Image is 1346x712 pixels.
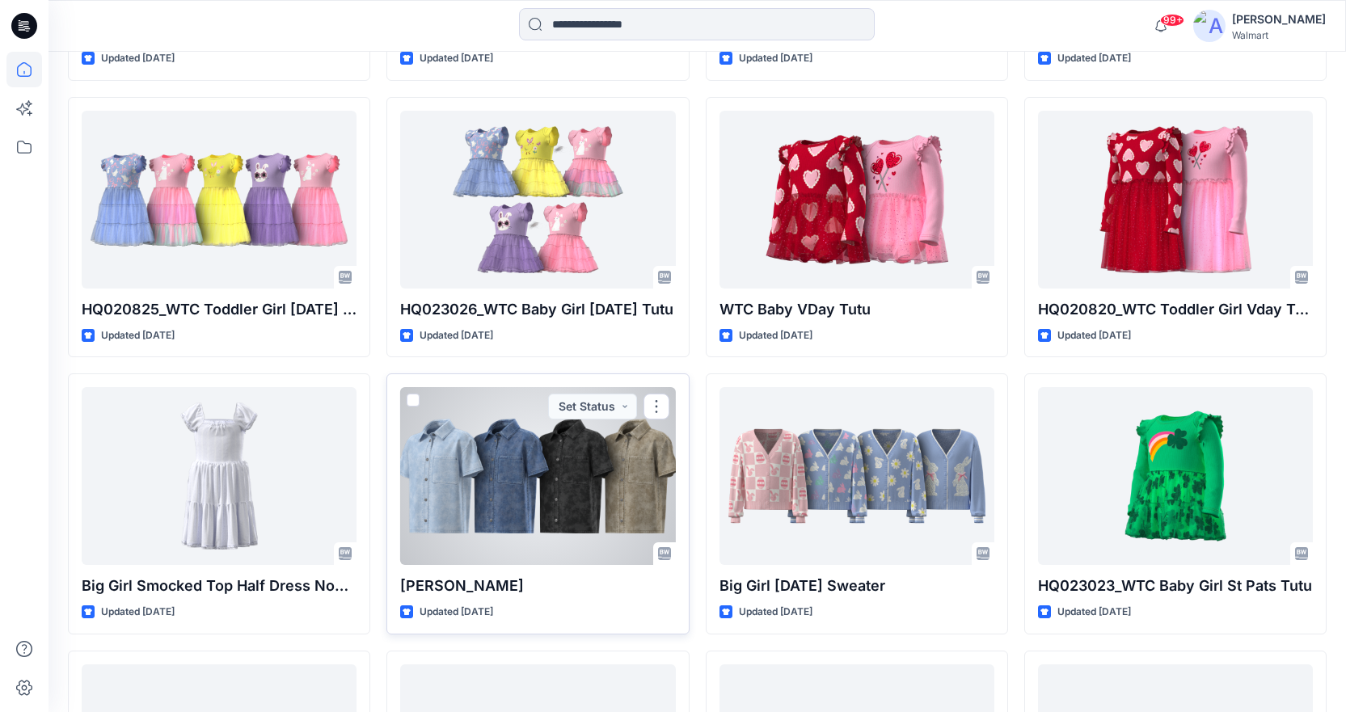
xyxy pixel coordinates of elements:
p: Updated [DATE] [1057,604,1131,621]
p: HQ023023_WTC Baby Girl St Pats Tutu [1038,575,1313,597]
p: Updated [DATE] [739,327,812,344]
a: Denim Shirt [400,387,675,565]
a: Big Girl Smocked Top Half Dress Novelty Fabric [82,387,357,565]
a: HQ023023_WTC Baby Girl St Pats Tutu [1038,387,1313,565]
a: HQ020825_WTC Toddler Girl Easter Tutu Dress [82,111,357,289]
p: HQ020820_WTC Toddler Girl Vday Tutu Dress [1038,298,1313,321]
a: HQ023026_WTC Baby Girl Easter Tutu [400,111,675,289]
p: Updated [DATE] [101,50,175,67]
p: Updated [DATE] [739,604,812,621]
a: HQ020820_WTC Toddler Girl Vday Tutu Dress [1038,111,1313,289]
p: WTC Baby VDay Tutu [719,298,994,321]
p: Big Girl [DATE] Sweater [719,575,994,597]
p: Updated [DATE] [1057,50,1131,67]
p: Updated [DATE] [420,327,493,344]
p: Updated [DATE] [420,50,493,67]
p: [PERSON_NAME] [400,575,675,597]
div: [PERSON_NAME] [1232,10,1326,29]
p: Updated [DATE] [1057,327,1131,344]
p: Big Girl Smocked Top Half Dress Novelty Fabric [82,575,357,597]
p: Updated [DATE] [101,604,175,621]
p: HQ023026_WTC Baby Girl [DATE] Tutu [400,298,675,321]
img: avatar [1193,10,1226,42]
a: Big Girl Easter Sweater [719,387,994,565]
a: WTC Baby VDay Tutu [719,111,994,289]
p: Updated [DATE] [739,50,812,67]
div: Walmart [1232,29,1326,41]
p: Updated [DATE] [101,327,175,344]
span: 99+ [1160,14,1184,27]
p: Updated [DATE] [420,604,493,621]
p: HQ020825_WTC Toddler Girl [DATE] Tutu Dress [82,298,357,321]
